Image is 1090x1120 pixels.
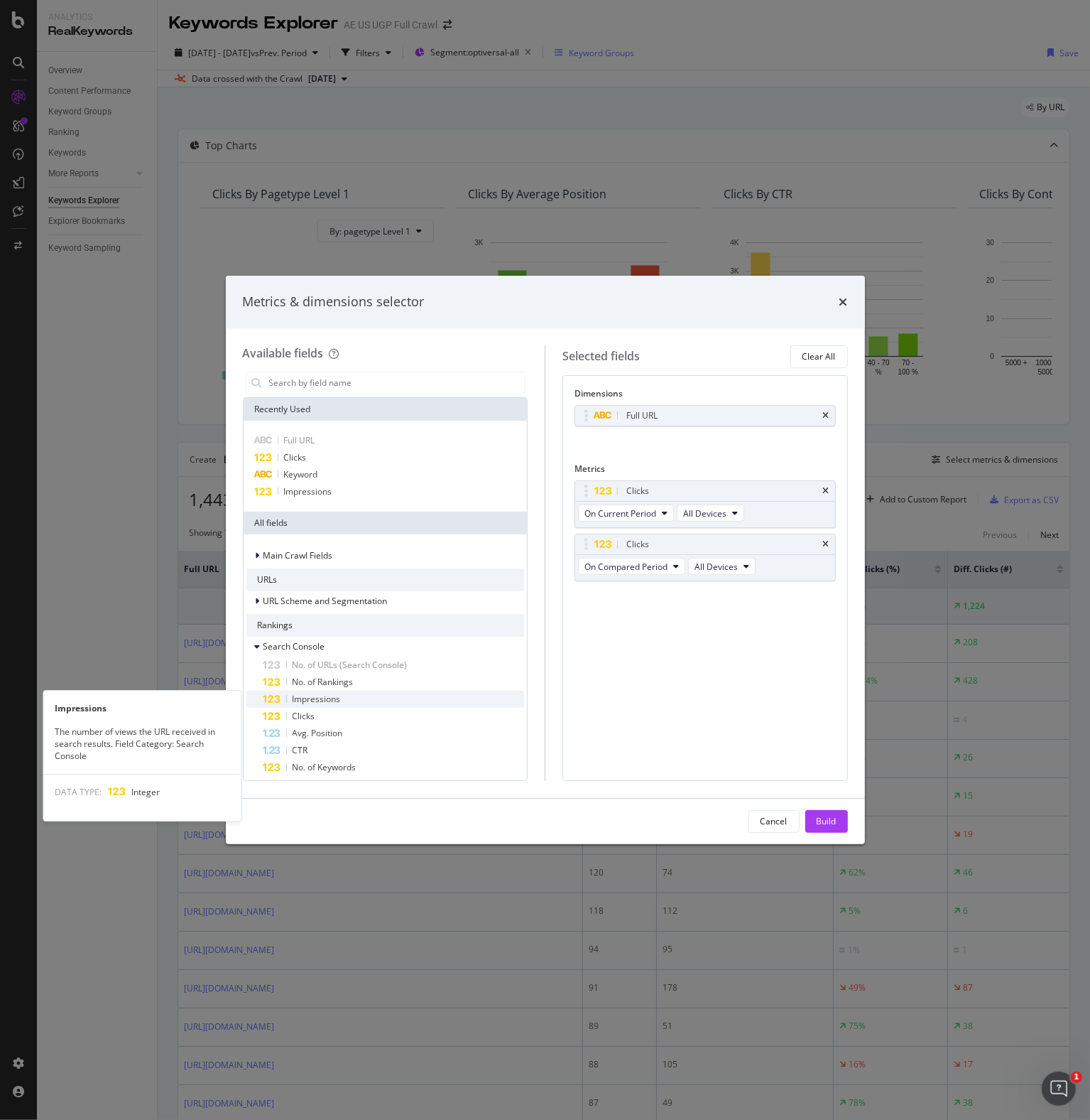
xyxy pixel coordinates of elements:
[1071,1072,1082,1083] span: 1
[688,558,756,575] button: All Devices
[626,484,649,498] div: Clicks
[293,727,343,739] span: Avg. Position
[263,549,333,561] span: Main Crawl Fields
[284,434,315,446] span: Full URL
[268,372,525,394] input: Search by field name
[293,710,315,722] span: Clicks
[246,614,525,637] div: Rankings
[43,702,241,714] div: Impressions
[584,561,667,573] span: On Compared Period
[578,558,685,575] button: On Compared Period
[761,815,787,827] div: Cancel
[790,345,848,368] button: Clear All
[243,345,324,361] div: Available fields
[805,810,848,833] button: Build
[293,693,341,705] span: Impressions
[293,761,356,773] span: No. of Keywords
[694,561,738,573] span: All Devices
[562,348,640,365] div: Selected fields
[574,534,836,581] div: ClickstimesOn Compared PeriodAll Devices
[263,595,388,607] span: URL Scheme and Segmentation
[574,463,836,480] div: Metrics
[293,676,354,688] span: No. of Rankings
[293,744,308,756] span: CTR
[584,507,656,519] span: On Current Period
[817,815,836,827] div: Build
[683,507,726,519] span: All Devices
[284,451,307,463] span: Clicks
[246,569,525,591] div: URLs
[263,640,325,652] span: Search Console
[626,537,649,551] div: Clicks
[244,398,528,421] div: Recently Used
[43,726,241,762] div: The number of views the URL received in search results. Field Category: Search Console
[626,409,658,423] div: Full URL
[802,350,836,362] div: Clear All
[293,659,408,671] span: No. of URLs (Search Console)
[243,293,425,311] div: Metrics & dimensions selector
[226,276,865,844] div: modal
[823,540,829,549] div: times
[244,512,528,534] div: All fields
[574,480,836,528] div: ClickstimesOn Current PeriodAll Devices
[284,485,332,497] span: Impressions
[748,810,800,833] button: Cancel
[1042,1072,1076,1106] iframe: Intercom live chat
[574,405,836,426] div: Full URLtimes
[574,387,836,405] div: Dimensions
[839,293,848,311] div: times
[578,505,674,522] button: On Current Period
[677,505,744,522] button: All Devices
[823,487,829,495] div: times
[284,468,318,480] span: Keyword
[823,411,829,420] div: times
